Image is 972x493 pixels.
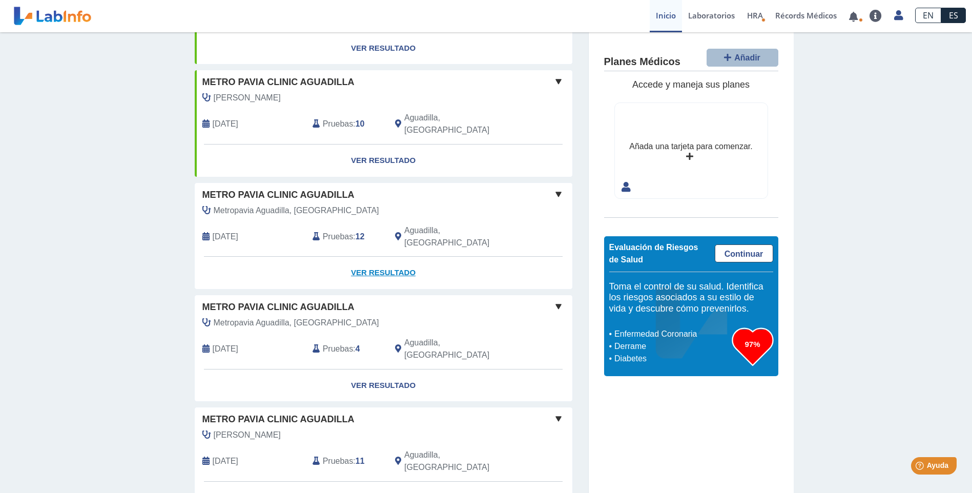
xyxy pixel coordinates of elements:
span: Pruebas [323,343,353,355]
span: Metro Pavia Clinic Aguadilla [202,188,355,202]
b: 10 [356,119,365,128]
span: Aguadilla, PR [404,112,518,136]
button: Añadir [707,49,778,67]
span: HRA [747,10,763,20]
span: Metro Pavia Clinic Aguadilla [202,300,355,314]
li: Diabetes [612,353,732,365]
li: Derrame [612,340,732,353]
span: Metropavia Aguadilla, Laborato [214,317,379,329]
a: ES [941,8,966,23]
a: Ver Resultado [195,32,572,65]
a: Ver Resultado [195,257,572,289]
span: Ortiz Gonzalez, Vanessa [214,92,281,104]
span: 1899-12-30 [213,118,238,130]
span: Continuar [725,250,763,258]
div: : [305,449,387,474]
h5: Toma el control de su salud. Identifica los riesgos asociados a su estilo de vida y descubre cómo... [609,281,773,315]
span: Metropavia Aguadilla, Laborato [214,204,379,217]
h4: Planes Médicos [604,56,680,68]
li: Enfermedad Coronaria [612,328,732,340]
a: Ver Resultado [195,369,572,402]
iframe: Help widget launcher [881,453,961,482]
span: Pruebas [323,118,353,130]
span: 2022-06-22 [213,343,238,355]
b: 12 [356,232,365,241]
span: Accede y maneja sus planes [632,79,750,90]
span: Pruebas [323,231,353,243]
div: Añada una tarjeta para comenzar. [629,140,752,153]
span: Aguadilla, PR [404,224,518,249]
b: 4 [356,344,360,353]
a: Continuar [715,244,773,262]
span: 2022-03-08 [213,455,238,467]
div: : [305,337,387,361]
span: Aguadilla, PR [404,337,518,361]
span: Metro Pavia Clinic Aguadilla [202,75,355,89]
span: Pruebas [323,455,353,467]
a: EN [915,8,941,23]
span: Añadir [734,53,760,62]
div: : [305,112,387,136]
a: Ver Resultado [195,145,572,177]
span: 2025-09-11 [213,231,238,243]
div: : [305,224,387,249]
b: 11 [356,457,365,465]
span: Aguadilla, PR [404,449,518,474]
span: Metro Pavia Clinic Aguadilla [202,413,355,426]
span: Evaluación de Riesgos de Salud [609,243,698,264]
h3: 97% [732,338,773,351]
span: Ortiz Gonzalez, Vanessa [214,429,281,441]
